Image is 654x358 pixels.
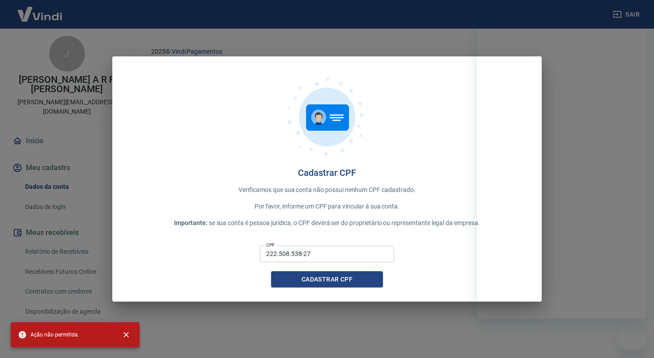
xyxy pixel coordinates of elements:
[127,218,527,228] p: se sua conta é pessoa jurídica, o CPF deverá ser do proprietário ou representante legal da empresa.
[477,7,647,319] iframe: Janela de mensagens
[127,185,527,195] p: Verificamos que sua conta não possui nenhum CPF cadastrado.
[18,330,79,339] span: Ação não permitida.
[282,71,372,160] img: cpf.717f05c5be8aae91fe8f.png
[127,167,527,178] h4: Cadastrar CPF
[116,325,136,345] button: close
[618,322,647,351] iframe: Botão para abrir a janela de mensagens, conversa em andamento
[127,202,527,211] p: Por favor, informe um CPF para vincular à sua conta.
[271,271,383,288] button: Cadastrar CPF
[174,219,207,226] span: Importante:
[266,242,275,248] label: CPF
